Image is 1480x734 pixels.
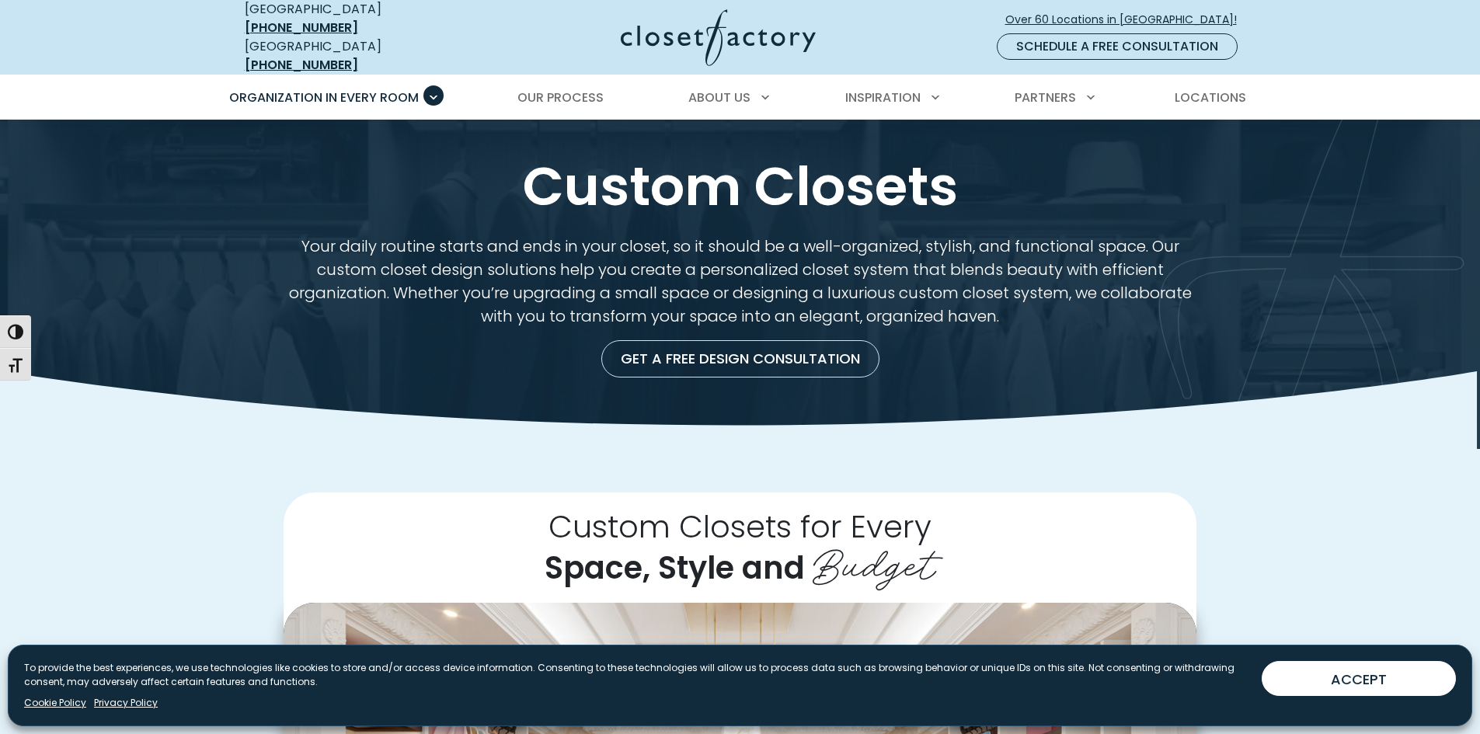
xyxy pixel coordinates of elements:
[601,340,879,377] a: Get a Free Design Consultation
[1262,661,1456,696] button: ACCEPT
[229,89,419,106] span: Organization in Every Room
[545,546,805,590] span: Space, Style and
[517,89,604,106] span: Our Process
[245,19,358,37] a: [PHONE_NUMBER]
[245,37,470,75] div: [GEOGRAPHIC_DATA]
[997,33,1238,60] a: Schedule a Free Consultation
[1175,89,1246,106] span: Locations
[621,9,816,66] img: Closet Factory Logo
[1005,12,1249,28] span: Over 60 Locations in [GEOGRAPHIC_DATA]!
[845,89,921,106] span: Inspiration
[242,157,1239,216] h1: Custom Closets
[1015,89,1076,106] span: Partners
[24,661,1249,689] p: To provide the best experiences, we use technologies like cookies to store and/or access device i...
[688,89,750,106] span: About Us
[284,235,1196,328] p: Your daily routine starts and ends in your closet, so it should be a well-organized, stylish, and...
[24,696,86,710] a: Cookie Policy
[813,530,935,592] span: Budget
[548,505,932,548] span: Custom Closets for Every
[94,696,158,710] a: Privacy Policy
[1005,6,1250,33] a: Over 60 Locations in [GEOGRAPHIC_DATA]!
[245,56,358,74] a: [PHONE_NUMBER]
[218,76,1262,120] nav: Primary Menu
